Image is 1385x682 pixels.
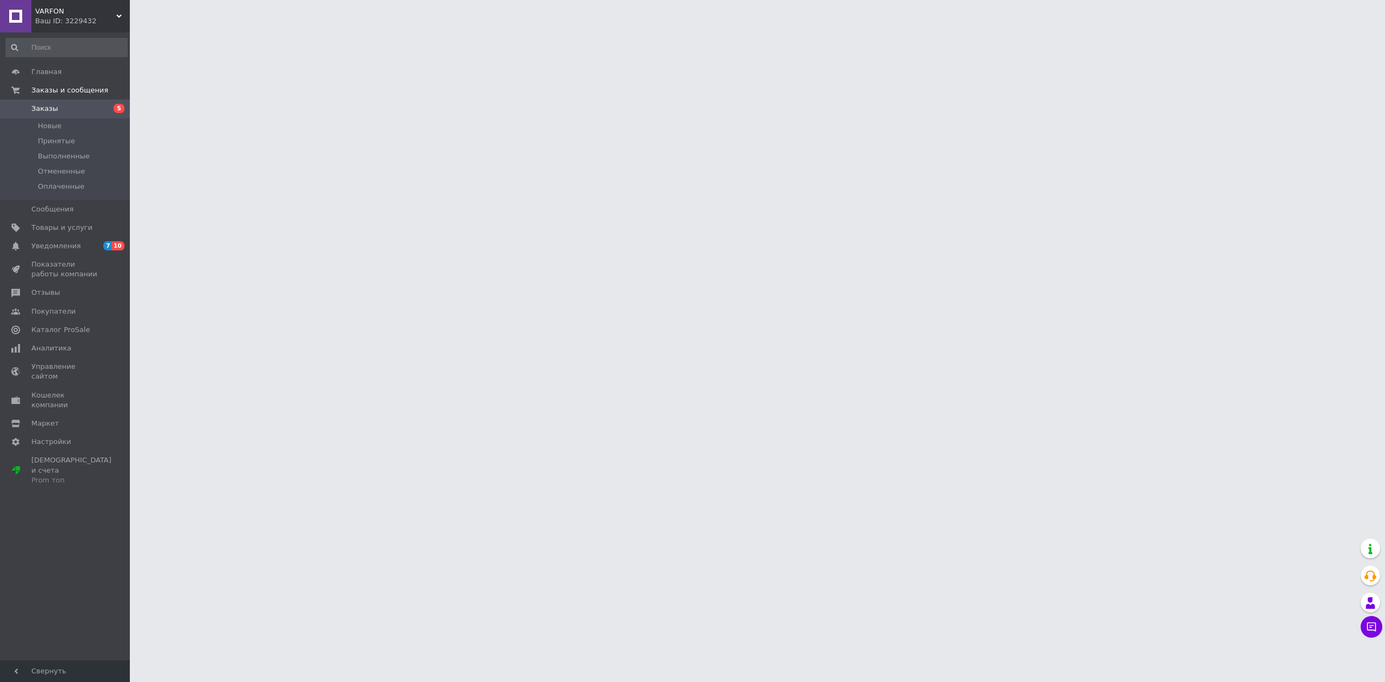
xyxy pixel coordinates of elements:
[31,67,62,77] span: Главная
[31,204,74,214] span: Сообщения
[31,437,71,447] span: Настройки
[38,167,85,176] span: Отмененные
[31,223,93,233] span: Товары и услуги
[1361,616,1382,638] button: Чат с покупателем
[112,241,124,250] span: 10
[31,343,71,353] span: Аналитика
[31,475,111,485] div: Prom топ
[31,260,100,279] span: Показатели работы компании
[31,390,100,410] span: Кошелек компании
[5,38,128,57] input: Поиск
[35,6,116,16] span: VARFON
[31,288,60,297] span: Отзывы
[38,136,75,146] span: Принятые
[31,362,100,381] span: Управление сайтом
[114,104,124,113] span: 5
[31,325,90,335] span: Каталог ProSale
[31,419,59,428] span: Маркет
[38,151,90,161] span: Выполненные
[38,121,62,131] span: Новые
[31,241,81,251] span: Уведомления
[31,455,111,485] span: [DEMOGRAPHIC_DATA] и счета
[38,182,84,191] span: Оплаченные
[31,104,58,114] span: Заказы
[31,85,108,95] span: Заказы и сообщения
[31,307,76,316] span: Покупатели
[35,16,130,26] div: Ваш ID: 3229432
[103,241,112,250] span: 7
